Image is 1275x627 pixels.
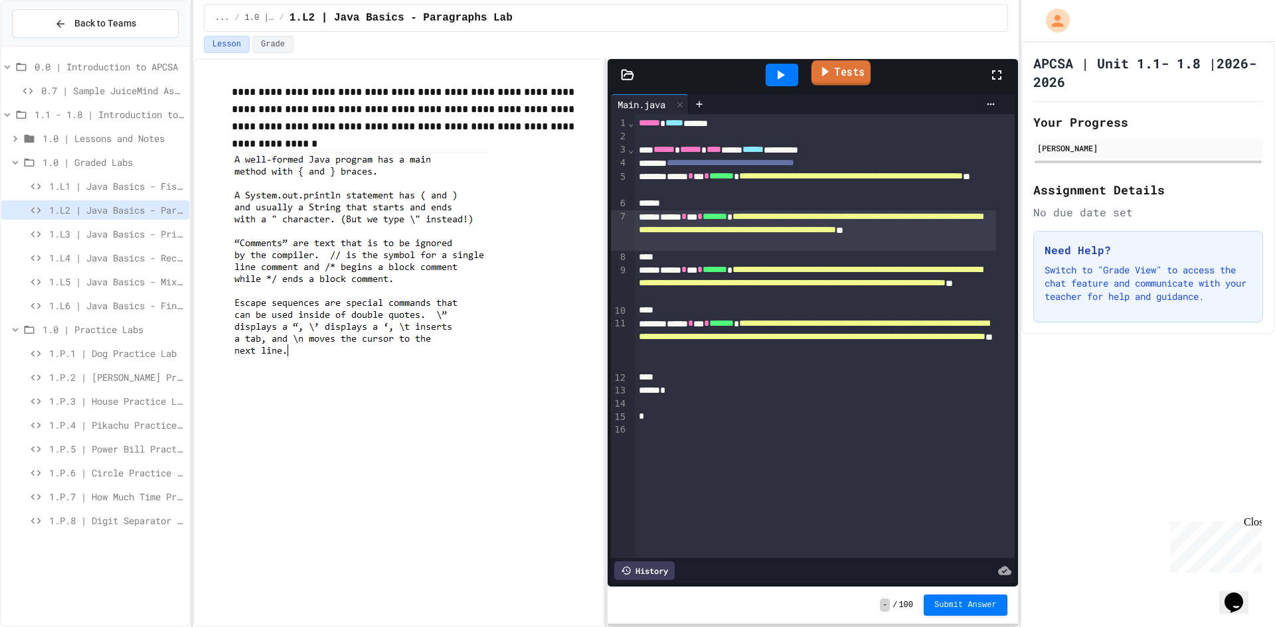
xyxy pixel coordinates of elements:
div: 10 [611,305,628,318]
button: Submit Answer [924,594,1007,616]
span: 1.0 | Graded Labs [245,13,274,23]
span: 1.P.4 | Pikachu Practice Lab [49,418,184,432]
div: Main.java [611,94,689,114]
div: 6 [611,197,628,210]
span: - [880,598,890,612]
span: 1.P.7 | How Much Time Practice Lab [49,490,184,504]
span: 1.L6 | Java Basics - Final Calculator Lab [49,299,184,313]
span: 1.L1 | Java Basics - Fish Lab [49,179,184,193]
span: / [234,13,239,23]
iframe: chat widget [1219,574,1262,614]
span: 1.L4 | Java Basics - Rectangle Lab [49,251,184,265]
iframe: chat widget [1165,516,1262,573]
h3: Need Help? [1045,242,1252,258]
span: 1.L3 | Java Basics - Printing Code Lab [49,227,184,241]
div: No due date set [1033,204,1263,220]
span: 1.P.1 | Dog Practice Lab [49,346,184,360]
div: 2 [611,130,628,143]
span: 1.L2 | Java Basics - Paragraphs Lab [290,10,513,26]
span: / [280,13,284,23]
span: Fold line [628,144,634,155]
div: 5 [611,171,628,198]
span: 1.0 | Graded Labs [42,155,184,169]
span: 1.P.3 | House Practice Lab [49,394,184,408]
button: Lesson [204,36,250,53]
button: Grade [252,36,294,53]
button: Back to Teams [12,9,179,38]
h2: Your Progress [1033,113,1263,131]
div: Main.java [611,98,672,111]
span: 1.0 | Lessons and Notes [42,131,184,145]
span: 1.L5 | Java Basics - Mixed Number Lab [49,275,184,289]
h1: APCSA | Unit 1.1- 1.8 |2026-2026 [1033,54,1263,91]
span: 0.7 | Sample JuiceMind Assignment - [GEOGRAPHIC_DATA] [41,84,184,98]
span: Submit Answer [934,600,997,610]
div: History [614,561,675,580]
div: 4 [611,157,628,170]
div: 14 [611,397,628,411]
div: 3 [611,143,628,157]
div: [PERSON_NAME] [1037,142,1259,154]
span: Back to Teams [74,17,136,31]
span: ... [215,13,230,23]
div: 8 [611,251,628,264]
div: 13 [611,384,628,397]
span: / [892,600,897,610]
p: Switch to "Grade View" to access the chat feature and communicate with your teacher for help and ... [1045,263,1252,303]
div: 1 [611,117,628,130]
span: 1.1 - 1.8 | Introduction to Java [35,107,184,121]
span: 1.0 | Practice Labs [42,322,184,336]
h2: Assignment Details [1033,180,1263,199]
div: 16 [611,423,628,437]
div: 9 [611,264,628,305]
div: 11 [611,317,628,371]
span: 0.0 | Introduction to APCSA [35,60,184,74]
a: Tests [811,60,871,86]
div: Chat with us now!Close [5,5,92,84]
span: 1.P.5 | Power Bill Practice Lab [49,442,184,456]
span: Fold line [628,117,634,128]
span: 1.L2 | Java Basics - Paragraphs Lab [49,203,184,217]
span: 1.P.2 | [PERSON_NAME] Practice Lab [49,370,184,384]
div: 15 [611,411,628,424]
span: 100 [898,600,913,610]
div: 7 [611,210,628,251]
span: 1.P.8 | Digit Separator Practice Lab [49,514,184,527]
div: 12 [611,372,628,385]
div: My Account [1032,5,1073,36]
span: 1.P.6 | Circle Practice Lab [49,466,184,480]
